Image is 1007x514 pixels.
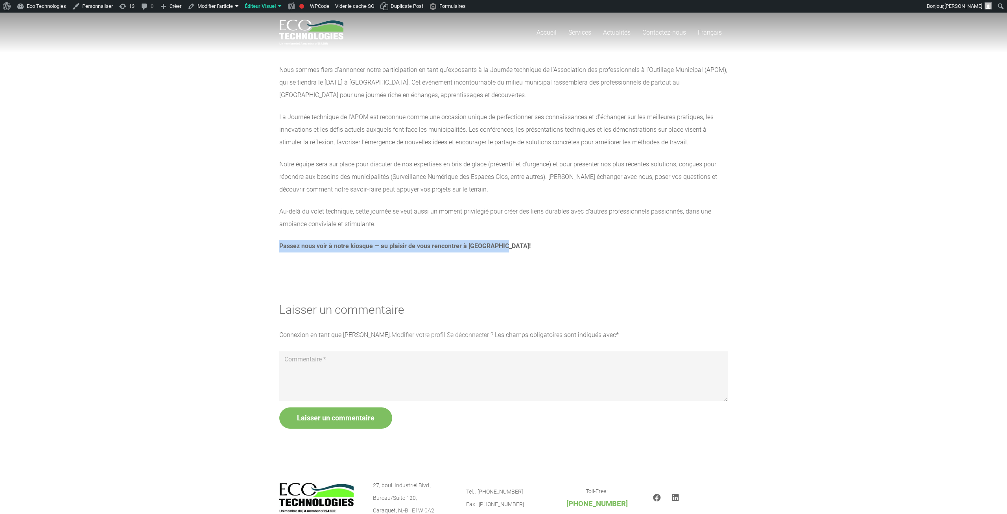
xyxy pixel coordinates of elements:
[279,111,728,149] p: La Journée technique de l’APOM est reconnue comme une occasion unique de perfectionner ses connai...
[279,20,343,45] a: logo_EcoTech_ASDR_RGB
[653,494,661,502] a: Facebook
[537,29,557,36] span: Accueil
[466,485,541,510] p: Tel. : [PHONE_NUMBER] Fax : [PHONE_NUMBER]
[568,29,591,36] span: Services
[560,485,634,510] p: Toll-Free :
[279,64,728,101] p: Nous sommes fiers d’annoncer notre participation en tant qu’exposants à la Journée technique de l...
[563,13,597,52] a: Services
[531,13,563,52] a: Accueil
[642,29,686,36] span: Contactez-nous
[944,3,982,9] span: [PERSON_NAME]
[279,407,392,429] button: Laisser un commentaire
[597,13,636,52] a: Actualités
[279,351,728,401] textarea: Commentaire
[279,329,728,341] p: Connexion en tant que [PERSON_NAME]. .
[566,499,628,508] span: [PHONE_NUMBER]
[672,494,679,502] a: LinkedIn
[603,29,631,36] span: Actualités
[279,205,728,230] p: Au-delà du volet technique, cette journée se veut aussi un moment privilégié pour créer des liens...
[391,331,445,339] a: Modifier votre profil
[692,13,728,52] a: Français
[279,158,728,196] p: Notre équipe sera sur place pour discuter de nos expertises en bris de glace (préventif et d’urge...
[299,4,304,9] div: Expression clé principale non définie
[447,331,493,339] a: Se déconnecter ?
[279,242,531,250] strong: Passez nous voir à notre kiosque — au plaisir de vous rencontrer à [GEOGRAPHIC_DATA]!
[636,13,692,52] a: Contactez-nous
[698,29,722,36] span: Français
[495,331,619,339] span: Les champs obligatoires sont indiqués avec
[279,303,728,317] h3: Laisser un commentaire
